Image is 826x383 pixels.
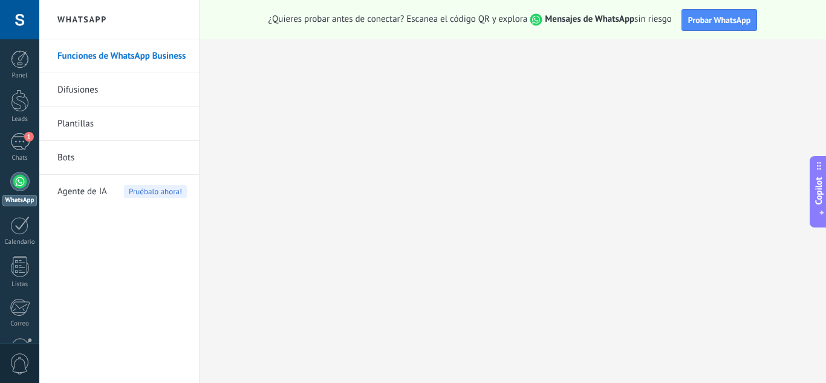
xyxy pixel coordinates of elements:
li: Bots [39,141,199,175]
div: Correo [2,320,37,328]
li: Difusiones [39,73,199,107]
li: Funciones de WhatsApp Business [39,39,199,73]
div: Leads [2,116,37,123]
span: Agente de IA [57,175,107,209]
button: Probar WhatsApp [681,9,758,31]
a: Difusiones [57,73,187,107]
strong: Mensajes de WhatsApp [545,13,634,25]
div: Chats [2,154,37,162]
a: Plantillas [57,107,187,141]
a: Bots [57,141,187,175]
li: Agente de IA [39,175,199,208]
a: Funciones de WhatsApp Business [57,39,187,73]
span: Copilot [813,177,825,205]
div: Calendario [2,238,37,246]
a: Agente de IA Pruébalo ahora! [57,175,187,209]
span: 1 [24,132,34,142]
div: Panel [2,72,37,80]
span: Pruébalo ahora! [124,185,187,198]
div: WhatsApp [2,195,37,206]
span: Probar WhatsApp [688,15,751,25]
div: Listas [2,281,37,289]
li: Plantillas [39,107,199,141]
span: ¿Quieres probar antes de conectar? Escanea el código QR y explora sin riesgo [268,13,672,26]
